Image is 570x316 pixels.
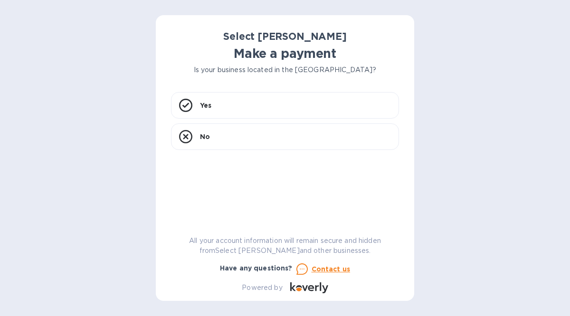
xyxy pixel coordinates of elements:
[223,30,347,42] b: Select [PERSON_NAME]
[220,264,293,272] b: Have any questions?
[171,46,399,61] h1: Make a payment
[242,283,282,293] p: Powered by
[200,132,210,141] p: No
[200,101,211,110] p: Yes
[171,236,399,256] p: All your account information will remain secure and hidden from Select [PERSON_NAME] and other bu...
[171,65,399,75] p: Is your business located in the [GEOGRAPHIC_DATA]?
[312,265,351,273] u: Contact us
